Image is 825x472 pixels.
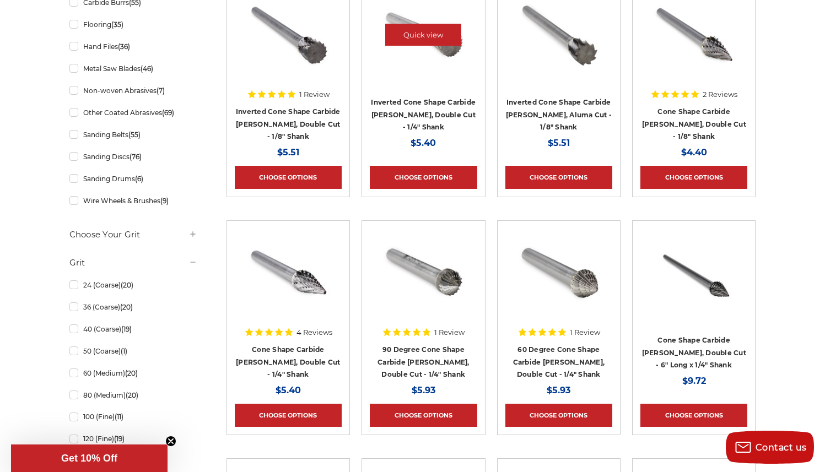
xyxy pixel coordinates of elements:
[548,138,570,148] span: $5.51
[756,442,807,453] span: Contact us
[682,376,706,386] span: $9.72
[681,147,707,158] span: $4.40
[114,435,125,443] span: (19)
[69,191,197,210] a: Wire Wheels & Brushes
[236,345,340,378] a: Cone Shape Carbide [PERSON_NAME], Double Cut - 1/4" Shank
[299,91,330,98] span: 1 Review
[69,103,197,122] a: Other Coated Abrasives
[130,153,142,161] span: (76)
[165,436,176,447] button: Close teaser
[505,404,612,427] a: Choose Options
[69,429,197,448] a: 120 (Fine)
[371,98,476,131] a: Inverted Cone Shape Carbide [PERSON_NAME], Double Cut - 1/4" Shank
[650,229,738,317] img: CBSM-5DL Long reach double cut carbide rotary burr, cone shape 1/4 inch shank
[296,329,332,336] span: 4 Reviews
[69,81,197,100] a: Non-woven Abrasives
[379,229,467,317] img: SK-3 90 degree cone shape carbide burr 1/4" shank
[370,166,477,189] a: Choose Options
[642,107,746,140] a: Cone Shape Carbide [PERSON_NAME], Double Cut - 1/8" Shank
[505,166,612,189] a: Choose Options
[69,386,197,405] a: 80 (Medium)
[370,404,477,427] a: Choose Options
[61,453,117,464] span: Get 10% Off
[69,37,197,56] a: Hand Files
[126,391,138,399] span: (20)
[69,59,197,78] a: Metal Saw Blades
[69,407,197,426] a: 100 (Fine)
[69,228,197,241] h5: Choose Your Grit
[115,413,123,421] span: (11)
[135,175,143,183] span: (6)
[121,347,127,355] span: (1)
[244,229,332,317] img: SM-4 pointed cone shape carbide burr 1/4" shank
[235,229,342,335] a: SM-4 pointed cone shape carbide burr 1/4" shank
[385,24,461,46] a: Quick view
[506,98,612,131] a: Inverted Cone Shape Carbide [PERSON_NAME], Aluma Cut - 1/8" Shank
[69,169,197,188] a: Sanding Drums
[235,166,342,189] a: Choose Options
[118,42,130,51] span: (36)
[69,341,197,361] a: 50 (Coarse)
[141,64,153,73] span: (46)
[277,147,299,158] span: $5.51
[11,444,168,472] div: Get 10% OffClose teaser
[162,108,174,117] span: (69)
[411,138,436,148] span: $5.40
[160,197,169,205] span: (9)
[125,369,138,377] span: (20)
[69,297,197,317] a: 36 (Coarse)
[434,329,465,336] span: 1 Review
[513,345,605,378] a: 60 Degree Cone Shape Carbide [PERSON_NAME], Double Cut - 1/4" Shank
[547,385,570,395] span: $5.93
[69,275,197,295] a: 24 (Coarse)
[726,431,814,464] button: Contact us
[120,303,133,311] span: (20)
[570,329,600,336] span: 1 Review
[640,166,747,189] a: Choose Options
[642,336,746,369] a: Cone Shape Carbide [PERSON_NAME], Double Cut - 6" Long x 1/4" Shank
[69,256,197,269] h5: Grit
[121,281,133,289] span: (20)
[515,229,603,317] img: SJ-3 60 degree cone shape carbide burr 1/4" shank
[235,404,342,427] a: Choose Options
[111,20,123,29] span: (35)
[236,107,341,140] a: Inverted Cone Shape Carbide [PERSON_NAME], Double Cut - 1/8" Shank
[69,364,197,383] a: 60 (Medium)
[505,229,612,335] a: SJ-3 60 degree cone shape carbide burr 1/4" shank
[412,385,435,395] span: $5.93
[69,125,197,144] a: Sanding Belts
[69,15,197,34] a: Flooring
[370,229,477,335] a: SK-3 90 degree cone shape carbide burr 1/4" shank
[121,325,132,333] span: (19)
[69,319,197,339] a: 40 (Coarse)
[157,86,165,95] span: (7)
[640,229,747,335] a: CBSM-5DL Long reach double cut carbide rotary burr, cone shape 1/4 inch shank
[703,91,737,98] span: 2 Reviews
[378,345,470,378] a: 90 Degree Cone Shape Carbide [PERSON_NAME], Double Cut - 1/4" Shank
[69,147,197,166] a: Sanding Discs
[128,131,141,139] span: (55)
[640,404,747,427] a: Choose Options
[276,385,301,395] span: $5.40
